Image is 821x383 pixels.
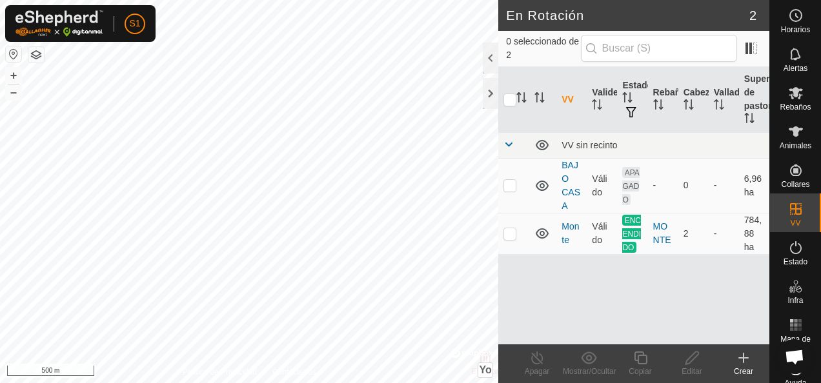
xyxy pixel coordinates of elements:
span: Alertas [784,64,807,72]
div: - [653,179,673,192]
font: Validez [592,87,622,97]
td: 2 [678,213,709,254]
td: 6,96 ha [739,158,769,213]
td: 784,88 ha [739,213,769,254]
p-sorticon: Activar para ordenar [622,94,633,104]
a: Política de Privacidad [183,366,257,378]
p-sorticon: Activar para ordenar [744,115,755,125]
img: Logotipo Gallagher [15,10,103,37]
div: Mostrar/Ocultar [563,366,614,377]
button: + [6,68,21,83]
font: Rebaño [653,87,686,97]
font: Vallado [714,87,745,97]
span: Horarios [781,26,810,34]
font: VV [562,94,574,104]
span: Yo [480,364,492,375]
a: BAJO CASA [562,160,580,211]
div: MONTE [653,220,673,247]
p-sorticon: Activar para ordenar [534,94,545,104]
span: Collares [781,181,809,188]
span: Infra [787,297,803,304]
p-sorticon: Activar para ordenar [653,101,664,112]
div: Copiar [614,366,666,377]
a: Contáctenos [272,366,316,378]
button: – [6,84,21,100]
td: Válido [587,158,617,213]
p-sorticon: Activar para ordenar [592,101,602,112]
td: 0 [678,158,709,213]
font: VV sin recinto [562,140,617,150]
div: Crear [718,366,769,377]
p-sorticon: Activar para ordenar [714,101,724,112]
button: Restablecer Mapa [6,46,21,62]
font: Estado [622,80,653,90]
span: Estado [784,258,807,266]
button: Yo [478,363,492,377]
a: Monte [562,221,579,245]
span: Animales [780,142,811,150]
div: Apagar [511,366,563,377]
td: - [709,158,739,213]
div: Editar [666,366,718,377]
input: Buscar (S) [581,35,737,62]
font: Cabezas [684,87,720,97]
span: VV [790,219,800,227]
td: Válido [587,213,617,254]
span: Eliminar [471,367,499,376]
span: APAGADO [622,167,639,205]
span: 0 seleccionado de 2 [506,35,580,62]
span: Rebaños [780,103,811,111]
font: Superficie de pastoreo [744,74,788,111]
span: 2 [749,6,756,25]
span: Mapa de Calor [773,335,818,351]
span: ENCENDIDO [622,215,641,253]
p-sorticon: Activar para ordenar [516,94,527,104]
span: S1 [129,17,140,30]
a: Chat abierto [777,339,812,374]
p-sorticon: Activar para ordenar [684,101,694,112]
td: - [709,213,739,254]
button: Capas del Mapa [28,47,44,63]
h2: En Rotación [506,8,749,23]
